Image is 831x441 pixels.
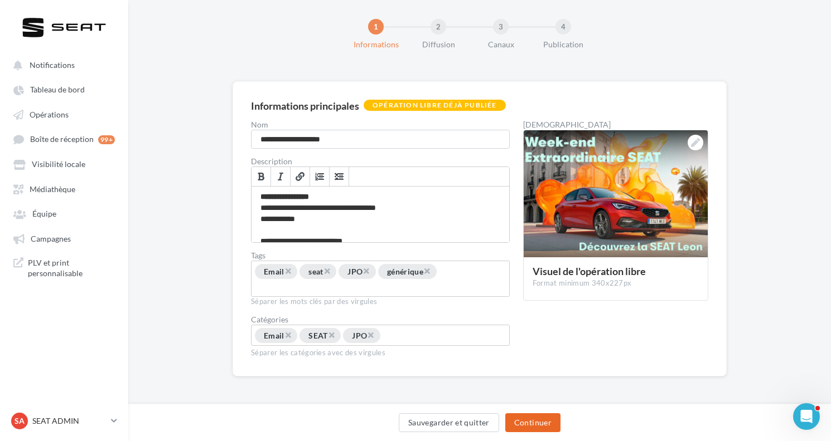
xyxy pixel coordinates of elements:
[493,19,509,35] div: 3
[352,331,367,340] span: JPO
[251,325,510,346] div: Choisissez une catégorie
[367,330,374,340] span: ×
[284,330,291,340] span: ×
[340,39,412,50] div: Informations
[330,167,349,186] a: Insérer/Supprimer une liste à puces
[251,346,510,358] div: Séparer les catégories avec des virgules
[254,281,337,294] input: Permet aux affiliés de trouver l'opération libre plus facilement
[7,228,122,248] a: Campagnes
[381,330,465,342] input: Choisissez une catégorie
[252,167,271,186] a: Gras (⌘+B)
[28,257,115,279] span: PLV et print personnalisable
[363,266,369,276] span: ×
[251,101,359,111] div: Informations principales
[793,403,820,430] iframe: Intercom live chat
[32,209,56,219] span: Équipe
[30,60,75,70] span: Notifications
[7,129,122,149] a: Boîte de réception 99+
[323,266,330,276] span: ×
[364,100,506,111] div: Opération libre déjà publiée
[308,267,323,276] span: seat
[264,331,284,340] span: Email
[251,261,510,297] div: Permet aux affiliés de trouver l'opération libre plus facilement
[310,167,330,186] a: Insérer/Supprimer une liste numérotée
[291,167,310,186] a: Lien
[7,253,122,283] a: PLV et print personnalisable
[7,79,122,99] a: Tableau de bord
[264,267,284,276] span: Email
[7,203,122,223] a: Équipe
[528,39,599,50] div: Publication
[251,297,510,307] div: Séparer les mots clés par des virgules
[251,158,510,165] label: Description
[347,267,363,276] span: JPO
[431,19,446,35] div: 2
[403,39,474,50] div: Diffusion
[387,267,423,276] span: générique
[7,179,122,199] a: Médiathèque
[30,110,69,119] span: Opérations
[284,266,291,276] span: ×
[7,104,122,124] a: Opérations
[252,187,509,242] div: Permet de préciser les enjeux de la campagne à vos affiliés
[533,266,699,276] div: Visuel de l'opération libre
[9,410,119,432] a: SA SEAT ADMIN
[465,39,537,50] div: Canaux
[32,415,107,427] p: SEAT ADMIN
[30,135,94,144] span: Boîte de réception
[555,19,571,35] div: 4
[32,160,85,169] span: Visibilité locale
[399,413,499,432] button: Sauvegarder et quitter
[533,278,699,288] div: Format minimum 340x227px
[7,154,122,174] a: Visibilité locale
[7,55,117,75] button: Notifications
[423,266,430,276] span: ×
[251,316,510,324] div: Catégories
[30,85,85,95] span: Tableau de bord
[505,413,561,432] button: Continuer
[30,184,75,194] span: Médiathèque
[251,121,510,129] label: Nom
[271,167,291,186] a: Italique (⌘+I)
[523,121,708,129] div: [DEMOGRAPHIC_DATA]
[328,330,335,340] span: ×
[251,252,510,259] label: Tags
[98,135,115,144] div: 99+
[15,415,25,427] span: SA
[31,234,71,243] span: Campagnes
[308,331,327,340] span: SEAT
[368,19,384,35] div: 1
